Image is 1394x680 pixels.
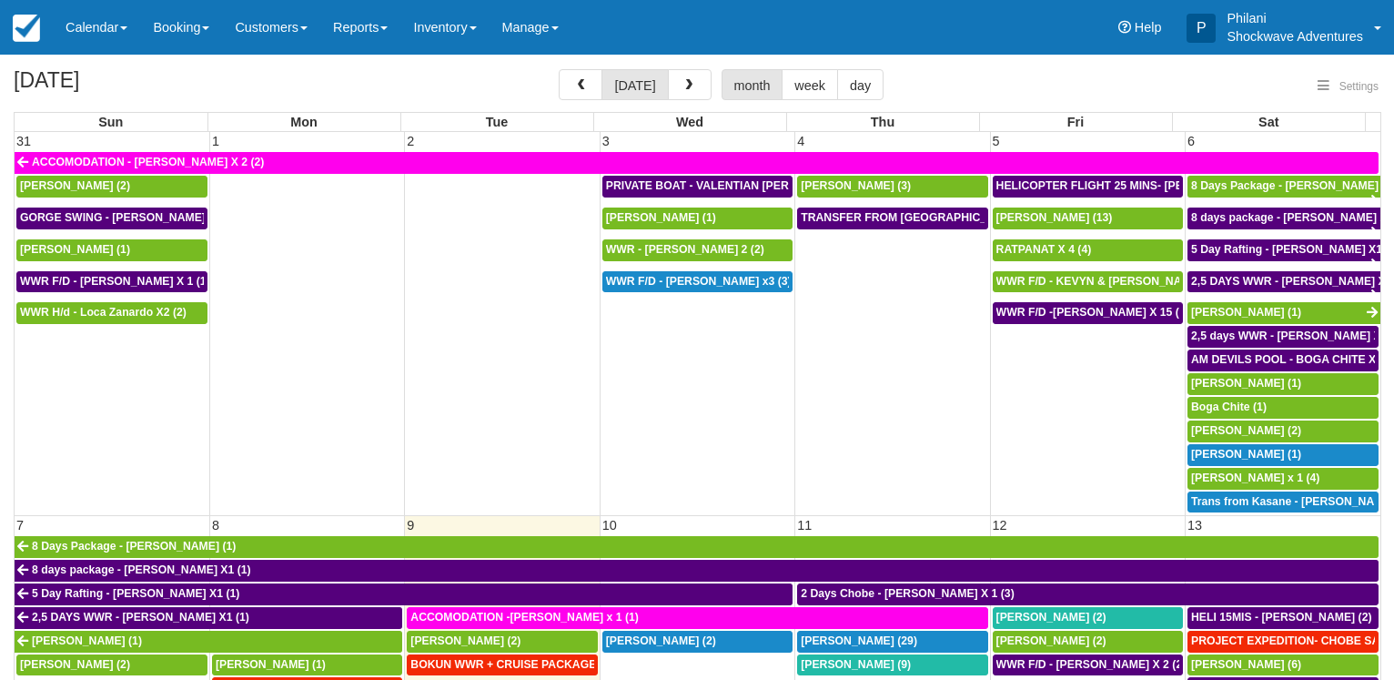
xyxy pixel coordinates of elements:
[16,271,207,293] a: WWR F/D - [PERSON_NAME] X 1 (1)
[1187,302,1380,324] a: [PERSON_NAME] (1)
[16,302,207,324] a: WWR H/d - Loca Zanardo X2 (2)
[602,271,793,293] a: WWR F/D - [PERSON_NAME] x3 (3)
[993,302,1183,324] a: WWR F/D -[PERSON_NAME] X 15 (15)
[32,156,264,168] span: ACCOMODATION - [PERSON_NAME] X 2 (2)
[991,134,1002,148] span: 5
[98,115,123,129] span: Sun
[722,69,783,100] button: month
[606,211,716,224] span: [PERSON_NAME] (1)
[290,115,318,129] span: Mon
[795,134,806,148] span: 4
[1187,350,1379,371] a: AM DEVILS POOL - BOGA CHITE X 1 (1)
[797,208,987,229] a: TRANSFER FROM [GEOGRAPHIC_DATA] TO VIC FALLS - [PERSON_NAME] X 1 (1)
[16,176,207,198] a: [PERSON_NAME] (2)
[16,655,207,676] a: [PERSON_NAME] (2)
[797,631,987,653] a: [PERSON_NAME] (29)
[1187,444,1379,466] a: [PERSON_NAME] (1)
[210,134,221,148] span: 1
[1339,80,1379,93] span: Settings
[606,275,792,288] span: WWR F/D - [PERSON_NAME] x3 (3)
[407,607,987,629] a: ACCOMODATION -[PERSON_NAME] x 1 (1)
[15,631,402,653] a: [PERSON_NAME] (1)
[20,211,242,224] span: GORGE SWING - [PERSON_NAME] X 2 (2)
[602,208,793,229] a: [PERSON_NAME] (1)
[601,134,611,148] span: 3
[1191,401,1267,413] span: Boga Chite (1)
[1187,208,1380,229] a: 8 days package - [PERSON_NAME] X1 (1)
[993,176,1183,198] a: HELICOPTER FLIGHT 25 MINS- [PERSON_NAME] X1 (1)
[1191,377,1301,390] span: [PERSON_NAME] (1)
[782,69,838,100] button: week
[15,134,33,148] span: 31
[20,179,130,192] span: [PERSON_NAME] (2)
[676,115,703,129] span: Wed
[801,658,911,671] span: [PERSON_NAME] (9)
[1227,9,1363,27] p: Philani
[801,634,917,647] span: [PERSON_NAME] (29)
[405,518,416,533] span: 9
[606,179,892,192] span: PRIVATE BOAT - VALENTIAN [PERSON_NAME] X 4 (4)
[16,208,207,229] a: GORGE SWING - [PERSON_NAME] X 2 (2)
[1187,326,1379,348] a: 2,5 days WWR - [PERSON_NAME] X2 (2)
[1187,373,1379,395] a: [PERSON_NAME] (1)
[993,607,1183,629] a: [PERSON_NAME] (2)
[1187,271,1380,293] a: 2,5 DAYS WWR - [PERSON_NAME] X1 (1)
[1307,74,1389,100] button: Settings
[1187,421,1379,442] a: [PERSON_NAME] (2)
[407,631,597,653] a: [PERSON_NAME] (2)
[1067,115,1084,129] span: Fri
[795,518,813,533] span: 11
[410,658,771,671] span: BOKUN WWR + CRUISE PACKAGE - [PERSON_NAME] South X 2 (2)
[993,239,1183,261] a: RATPANAT X 4 (4)
[996,306,1196,319] span: WWR F/D -[PERSON_NAME] X 15 (15)
[996,658,1187,671] span: WWR F/D - [PERSON_NAME] X 2 (2)
[797,655,987,676] a: [PERSON_NAME] (9)
[20,658,130,671] span: [PERSON_NAME] (2)
[797,584,1379,605] a: 2 Days Chobe - [PERSON_NAME] X 1 (3)
[996,179,1291,192] span: HELICOPTER FLIGHT 25 MINS- [PERSON_NAME] X1 (1)
[991,518,1009,533] span: 12
[801,211,1237,224] span: TRANSFER FROM [GEOGRAPHIC_DATA] TO VIC FALLS - [PERSON_NAME] X 1 (1)
[996,243,1092,256] span: RATPANAT X 4 (4)
[1258,115,1278,129] span: Sat
[20,306,187,319] span: WWR H/d - Loca Zanardo X2 (2)
[1187,397,1379,419] a: Boga Chite (1)
[993,655,1183,676] a: WWR F/D - [PERSON_NAME] X 2 (2)
[1191,472,1319,484] span: [PERSON_NAME] x 1 (4)
[996,634,1106,647] span: [PERSON_NAME] (2)
[1191,424,1301,437] span: [PERSON_NAME] (2)
[15,536,1379,558] a: 8 Days Package - [PERSON_NAME] (1)
[1187,607,1379,629] a: HELI 15MIS - [PERSON_NAME] (2)
[1187,14,1216,43] div: P
[993,271,1183,293] a: WWR F/D - KEVYN & [PERSON_NAME] 2 (2)
[601,69,668,100] button: [DATE]
[20,275,210,288] span: WWR F/D - [PERSON_NAME] X 1 (1)
[602,631,793,653] a: [PERSON_NAME] (2)
[996,211,1113,224] span: [PERSON_NAME] (13)
[606,634,716,647] span: [PERSON_NAME] (2)
[1191,658,1301,671] span: [PERSON_NAME] (6)
[606,243,764,256] span: WWR - [PERSON_NAME] 2 (2)
[410,611,639,624] span: ACCOMODATION -[PERSON_NAME] x 1 (1)
[1187,492,1379,513] a: Trans from Kasane - [PERSON_NAME] X4 (4)
[993,631,1183,653] a: [PERSON_NAME] (2)
[996,611,1106,624] span: [PERSON_NAME] (2)
[15,584,793,605] a: 5 Day Rafting - [PERSON_NAME] X1 (1)
[407,655,597,676] a: BOKUN WWR + CRUISE PACKAGE - [PERSON_NAME] South X 2 (2)
[602,176,793,198] a: PRIVATE BOAT - VALENTIAN [PERSON_NAME] X 4 (4)
[801,179,911,192] span: [PERSON_NAME] (3)
[1187,468,1379,490] a: [PERSON_NAME] x 1 (4)
[797,176,987,198] a: [PERSON_NAME] (3)
[32,634,142,647] span: [PERSON_NAME] (1)
[1191,611,1372,624] span: HELI 15MIS - [PERSON_NAME] (2)
[16,239,207,261] a: [PERSON_NAME] (1)
[1186,518,1204,533] span: 13
[871,115,894,129] span: Thu
[32,611,249,624] span: 2,5 DAYS WWR - [PERSON_NAME] X1 (1)
[996,275,1228,288] span: WWR F/D - KEVYN & [PERSON_NAME] 2 (2)
[1186,134,1197,148] span: 6
[1135,20,1162,35] span: Help
[212,655,402,676] a: [PERSON_NAME] (1)
[993,208,1183,229] a: [PERSON_NAME] (13)
[1118,21,1131,34] i: Help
